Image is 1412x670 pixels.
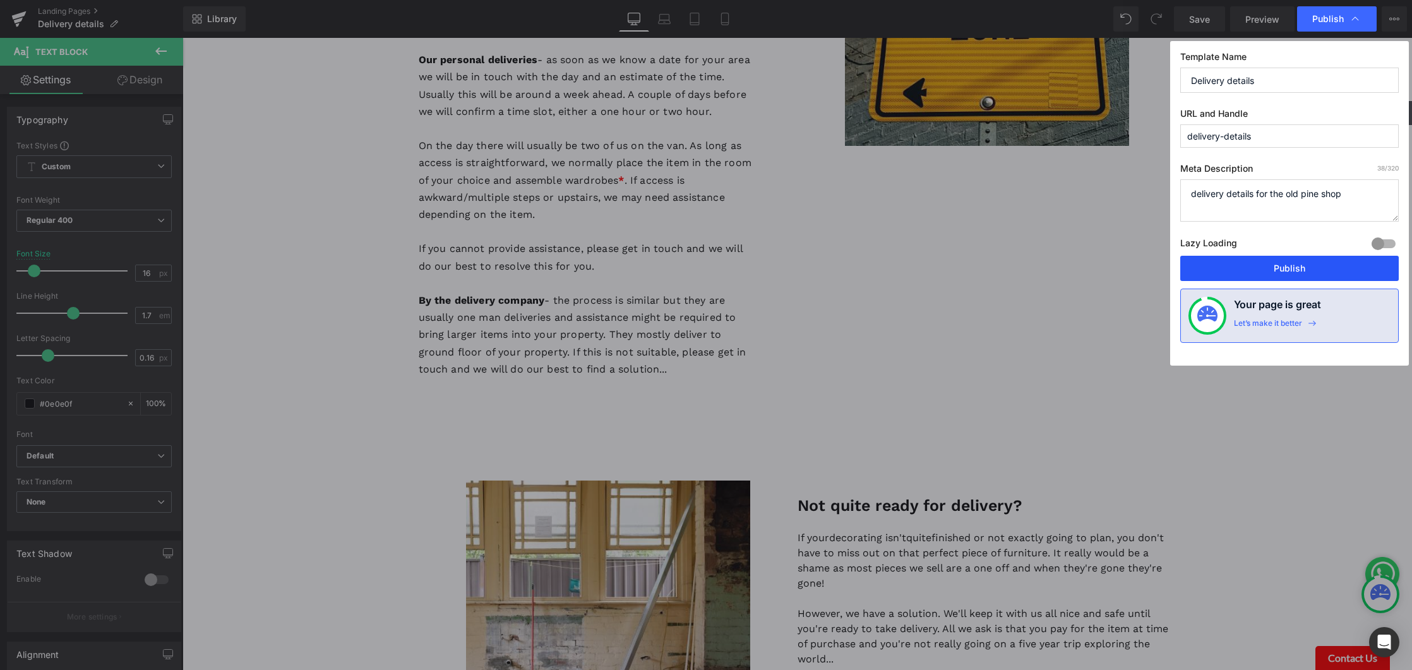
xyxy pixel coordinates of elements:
[615,493,994,553] p: decorating isn't finished or not exactly going to plan, you don't have to miss out on that perfec...
[615,458,994,477] h1: Not quite ready for delivery?
[1180,108,1399,124] label: URL and Handle
[1146,613,1195,628] div: Contact Us
[1180,256,1399,281] button: Publish
[236,254,571,340] p: - the process is similar but they are usually one man deliveries and assistance might be required...
[1197,306,1218,326] img: onboarding-status.svg
[1180,179,1399,222] textarea: delivery details for the old pine shop
[1180,163,1399,179] label: Meta Description
[1183,519,1217,553] img: Whatsapp Chat Button
[1234,297,1321,318] h4: Your page is great
[724,494,749,506] font: quite
[1369,627,1399,657] div: Open Intercom Messenger
[1180,51,1399,68] label: Template Name
[236,256,362,268] strong: By the delivery company
[1312,13,1344,25] span: Publish
[236,13,571,82] p: - as soon as we know a date for your area we will be in touch with the day and an estimate of the...
[236,202,571,236] p: If you cannot provide assistance, please get in touch and we will do our best to resolve this for...
[236,99,571,185] p: On the day there will usually be two of us on the van. As long as access is straightforward, we n...
[236,16,356,28] strong: Our personal deliveries
[1180,235,1237,256] label: Lazy Loading
[1377,164,1399,172] span: /320
[615,568,994,629] p: However, we have a solution. We'll keep it with us all nice and safe until you're ready to take d...
[1234,318,1302,335] div: Let’s make it better
[1377,164,1385,172] span: 38
[1133,608,1207,632] button: Contact Us
[615,494,647,506] font: If your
